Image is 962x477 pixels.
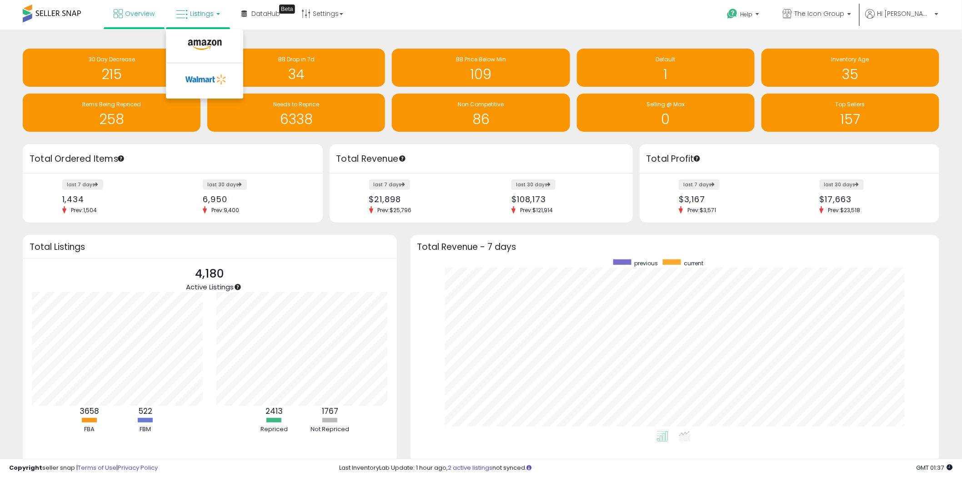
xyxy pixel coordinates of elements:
h1: 109 [396,67,565,82]
a: 2 active listings [448,463,493,472]
a: Top Sellers 157 [762,94,939,132]
a: Default 1 [577,49,755,87]
label: last 7 days [679,179,720,190]
a: BB Drop in 7d 34 [207,49,385,87]
span: Hi [PERSON_NAME] [877,9,932,18]
div: $21,898 [369,194,474,204]
div: Not Repriced [303,425,357,434]
div: Last InventoryLab Update: 1 hour ago, not synced. [340,464,953,472]
span: Active Listings [186,282,234,292]
h1: 34 [212,67,381,82]
div: FBM [118,425,173,434]
a: Needs to Reprice 6338 [207,94,385,132]
a: BB Price Below Min 109 [392,49,570,87]
span: Selling @ Max [646,100,685,108]
h1: 258 [27,112,196,127]
h1: 86 [396,112,565,127]
span: Prev: 1,504 [66,206,101,214]
i: Get Help [727,8,738,20]
div: Tooltip anchor [693,154,701,163]
span: Prev: $121,914 [516,206,557,214]
span: Default [656,55,676,63]
b: 1767 [322,406,338,417]
span: current [684,259,704,267]
span: 2025-09-18 01:37 GMT [917,463,953,472]
span: Needs to Reprice [273,100,319,108]
a: Privacy Policy [118,463,158,472]
span: DataHub [251,9,280,18]
a: Items Being Repriced 258 [23,94,200,132]
div: Tooltip anchor [117,154,125,163]
b: 2413 [266,406,283,417]
span: 30 Day Decrease [89,55,135,63]
span: Non Competitive [458,100,504,108]
label: last 30 days [203,179,247,190]
span: Prev: $23,518 [824,206,865,214]
a: Non Competitive 86 [392,94,570,132]
h1: 215 [27,67,196,82]
h3: Total Revenue - 7 days [417,243,933,250]
span: Help [741,10,753,18]
a: Hi [PERSON_NAME] [866,9,938,30]
div: 6,950 [203,194,306,204]
h1: 157 [766,112,935,127]
div: Tooltip anchor [234,283,242,291]
div: $108,173 [511,194,616,204]
a: Selling @ Max 0 [577,94,755,132]
span: Prev: 9,400 [207,206,244,214]
div: seller snap | | [9,464,158,472]
span: BB Price Below Min [456,55,506,63]
div: Repriced [247,425,301,434]
div: $17,663 [820,194,923,204]
a: Help [720,1,768,30]
div: 1,434 [62,194,166,204]
a: Terms of Use [78,463,116,472]
span: Items Being Repriced [82,100,141,108]
i: Click here to read more about un-synced listings. [527,465,532,471]
label: last 7 days [62,179,103,190]
span: Inventory Age [832,55,869,63]
p: 4,180 [186,265,234,283]
span: Prev: $3,571 [683,206,721,214]
strong: Copyright [9,463,42,472]
b: 522 [139,406,152,417]
span: Overview [125,9,155,18]
h3: Total Revenue [336,153,626,165]
h1: 0 [581,112,750,127]
div: Tooltip anchor [279,5,295,14]
h3: Total Ordered Items [30,153,316,165]
div: FBA [62,425,117,434]
span: Listings [190,9,214,18]
h3: Total Listings [30,243,390,250]
span: The Icon Group [795,9,845,18]
h3: Total Profit [646,153,933,165]
h1: 35 [766,67,935,82]
div: Tooltip anchor [398,154,406,163]
span: Prev: $25,796 [373,206,416,214]
a: Inventory Age 35 [762,49,939,87]
span: Top Sellers [836,100,865,108]
div: $3,167 [679,194,782,204]
b: 3658 [80,406,99,417]
label: last 30 days [511,179,556,190]
label: last 30 days [820,179,864,190]
label: last 7 days [369,179,410,190]
a: 30 Day Decrease 215 [23,49,200,87]
h1: 6338 [212,112,381,127]
span: BB Drop in 7d [278,55,315,63]
span: previous [635,259,658,267]
h1: 1 [581,67,750,82]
